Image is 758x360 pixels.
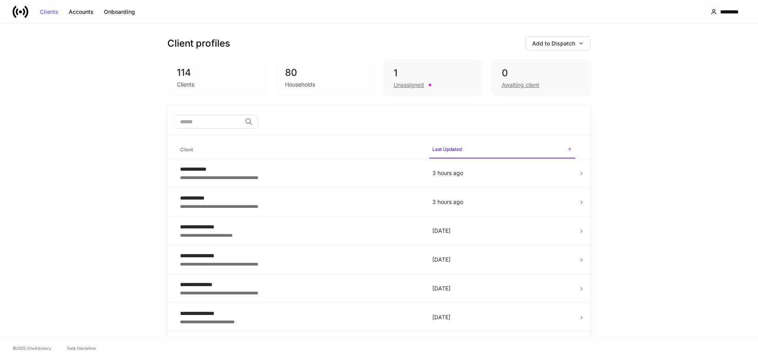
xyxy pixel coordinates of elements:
[502,81,539,89] div: Awaiting client
[492,60,591,96] div: 0Awaiting client
[432,169,572,177] p: 3 hours ago
[394,81,424,89] div: Unassigned
[429,141,575,158] span: Last Updated
[525,36,591,51] button: Add to Dispatch
[384,60,482,96] div: 1Unassigned
[40,9,58,15] div: Clients
[432,285,572,292] p: [DATE]
[177,142,423,158] span: Client
[177,81,194,89] div: Clients
[432,256,572,264] p: [DATE]
[104,9,135,15] div: Onboarding
[99,6,140,18] button: Onboarding
[13,345,51,351] span: © 2025 OneAdvisory
[177,66,257,79] div: 114
[432,227,572,235] p: [DATE]
[285,66,365,79] div: 80
[69,9,94,15] div: Accounts
[394,67,473,79] div: 1
[64,6,99,18] button: Accounts
[532,41,584,46] div: Add to Dispatch
[180,146,193,153] h6: Client
[67,345,96,351] a: Data Disclaimer
[167,37,230,50] h3: Client profiles
[432,198,572,206] p: 3 hours ago
[285,81,315,89] div: Households
[432,313,572,321] p: [DATE]
[432,145,462,153] h6: Last Updated
[35,6,64,18] button: Clients
[502,67,581,79] div: 0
